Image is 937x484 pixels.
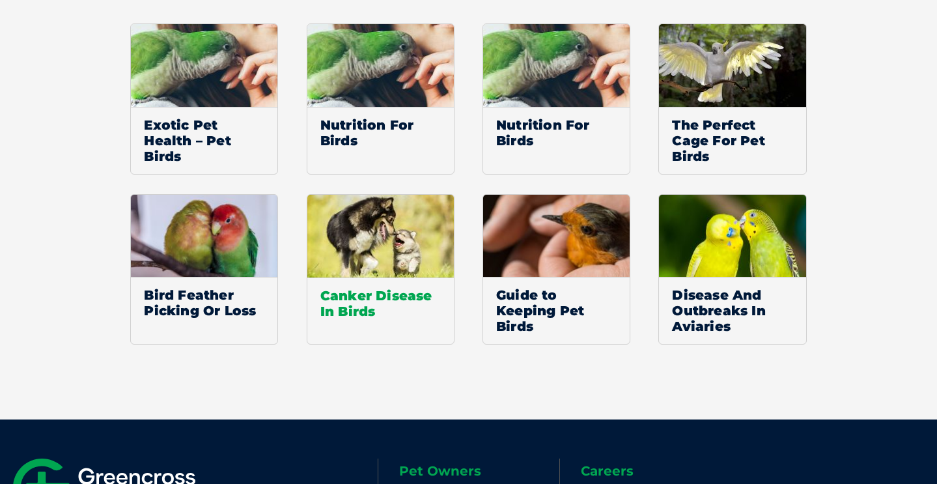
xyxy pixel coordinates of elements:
[912,59,925,72] button: Search
[131,277,277,328] span: Bird Feather Picking Or Loss
[658,194,806,345] a: Disease And Outbreaks In Aviaries
[659,107,805,174] span: The Perfect Cage For Pet Birds
[130,194,278,345] a: Bird Feather Picking Or Loss
[130,23,278,175] a: Exotic Pet Health – Pet Birds
[581,464,742,477] h6: Careers
[307,23,455,175] a: Nutrition For Birds
[131,107,277,174] span: Exotic Pet Health – Pet Birds
[307,194,455,345] a: Default ThumbnailCanker Disease In Birds
[659,277,805,344] span: Disease And Outbreaks In Aviaries
[307,107,454,158] span: Nutrition For Birds
[307,278,454,329] span: Canker Disease In Birds
[483,277,630,344] span: Guide to Keeping Pet Birds
[658,23,806,175] a: The Perfect Cage For Pet Birds
[307,195,455,278] img: Default Thumbnail
[482,23,630,175] a: Nutrition For Birds
[399,464,560,477] h6: Pet Owners
[483,107,630,158] span: Nutrition For Birds
[483,195,630,278] img: Bird being held in someone's hands
[482,194,630,345] a: Guide to Keeping Pet Birds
